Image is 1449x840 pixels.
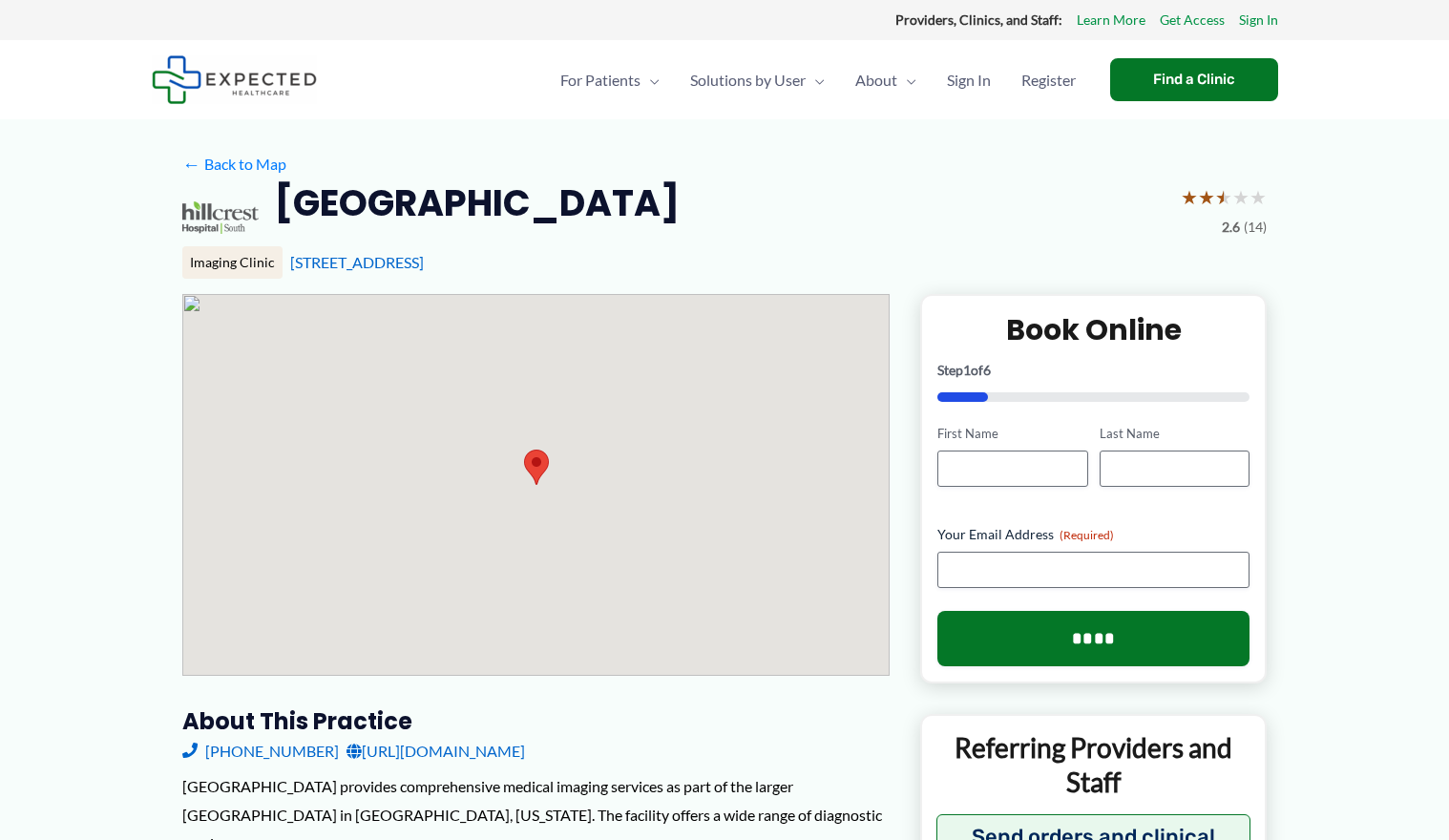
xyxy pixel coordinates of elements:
[947,47,991,114] span: Sign In
[932,47,1006,114] a: Sign In
[1244,215,1267,240] span: (14)
[1160,8,1225,32] a: Get Access
[895,11,1062,28] strong: Providers, Clinics, and Staff:
[806,47,825,114] span: Menu Toggle
[1249,179,1267,215] span: ★
[1222,215,1240,240] span: 2.6
[1021,47,1076,114] span: Register
[1110,58,1278,101] a: Find a Clinic
[963,362,971,378] span: 1
[640,47,660,114] span: Menu Toggle
[1198,179,1215,215] span: ★
[937,364,1249,377] p: Step of
[855,47,897,114] span: About
[1077,8,1145,32] a: Learn More
[1060,528,1114,542] span: (Required)
[182,150,286,178] a: ←Back to Map
[545,47,675,114] a: For PatientsMenu Toggle
[983,362,991,378] span: 6
[274,179,680,226] h2: [GEOGRAPHIC_DATA]
[897,47,916,114] span: Menu Toggle
[182,706,890,736] h3: About this practice
[937,525,1249,544] label: Your Email Address
[560,47,640,114] span: For Patients
[1239,8,1278,32] a: Sign In
[1100,425,1249,443] label: Last Name
[937,425,1087,443] label: First Name
[675,47,840,114] a: Solutions by UserMenu Toggle
[182,246,283,279] div: Imaging Clinic
[545,47,1091,114] nav: Primary Site Navigation
[182,155,200,173] span: ←
[840,47,932,114] a: AboutMenu Toggle
[1181,179,1198,215] span: ★
[1232,179,1249,215] span: ★
[937,311,1249,348] h2: Book Online
[290,253,424,271] a: [STREET_ADDRESS]
[152,55,317,104] img: Expected Healthcare Logo - side, dark font, small
[1215,179,1232,215] span: ★
[346,737,525,766] a: [URL][DOMAIN_NAME]
[690,47,806,114] span: Solutions by User
[936,730,1250,800] p: Referring Providers and Staff
[182,737,339,766] a: [PHONE_NUMBER]
[1006,47,1091,114] a: Register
